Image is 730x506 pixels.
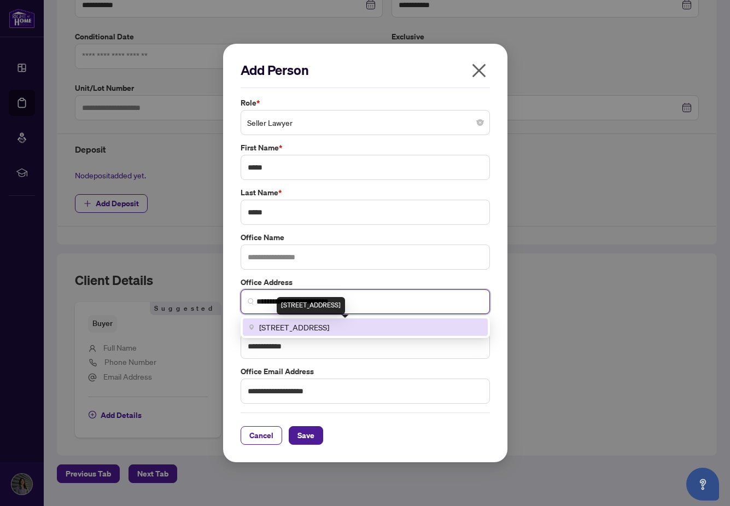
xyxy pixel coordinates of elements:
[277,297,345,315] div: [STREET_ADDRESS]
[241,426,282,445] button: Cancel
[470,62,488,79] span: close
[248,298,254,305] img: search_icon
[241,187,490,199] label: Last Name
[686,468,719,501] button: Open asap
[241,231,490,243] label: Office Name
[241,61,490,79] h2: Add Person
[249,427,273,444] span: Cancel
[247,112,483,133] span: Seller Lawyer
[241,142,490,154] label: First Name
[241,276,490,288] label: Office Address
[259,321,329,333] span: [STREET_ADDRESS]
[477,119,483,126] span: close-circle
[241,97,490,109] label: Role
[241,365,490,377] label: Office Email Address
[289,426,323,445] button: Save
[297,427,314,444] span: Save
